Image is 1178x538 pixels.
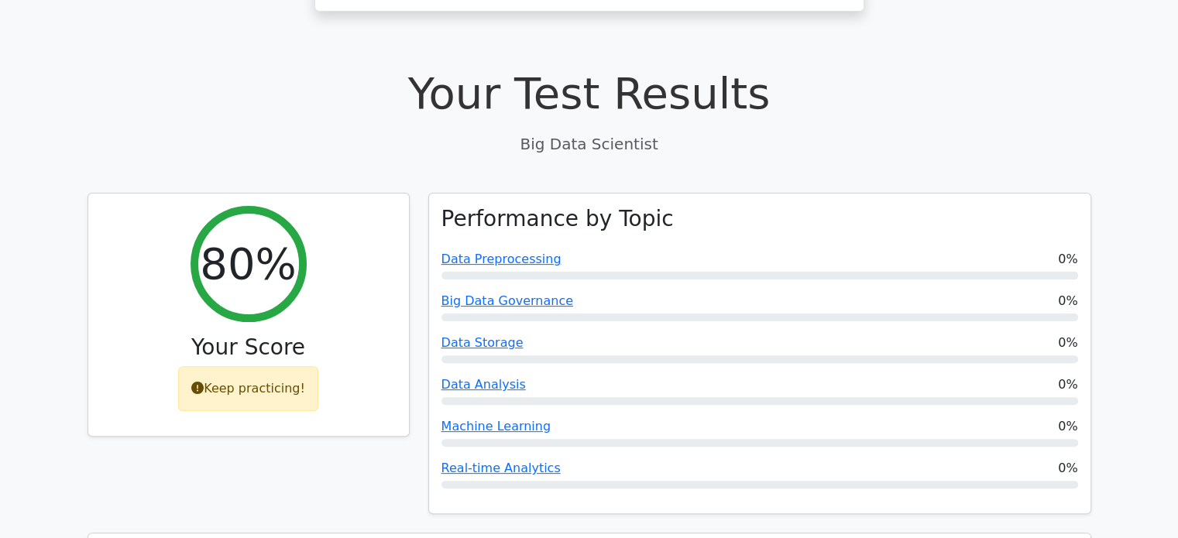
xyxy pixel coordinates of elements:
span: 0% [1058,459,1077,478]
a: Machine Learning [441,419,551,433]
span: 0% [1058,417,1077,436]
span: 0% [1058,334,1077,352]
span: 0% [1058,375,1077,394]
a: Data Analysis [441,377,526,392]
span: 0% [1058,250,1077,269]
a: Data Storage [441,335,524,350]
div: Keep practicing! [178,366,318,411]
p: Big Data Scientist [88,132,1091,156]
a: Data Preprocessing [441,252,562,266]
h3: Performance by Topic [441,206,674,232]
h1: Your Test Results [88,67,1091,119]
a: Real-time Analytics [441,461,561,475]
h2: 80% [200,238,296,290]
a: Big Data Governance [441,293,573,308]
span: 0% [1058,292,1077,310]
h3: Your Score [101,334,397,361]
